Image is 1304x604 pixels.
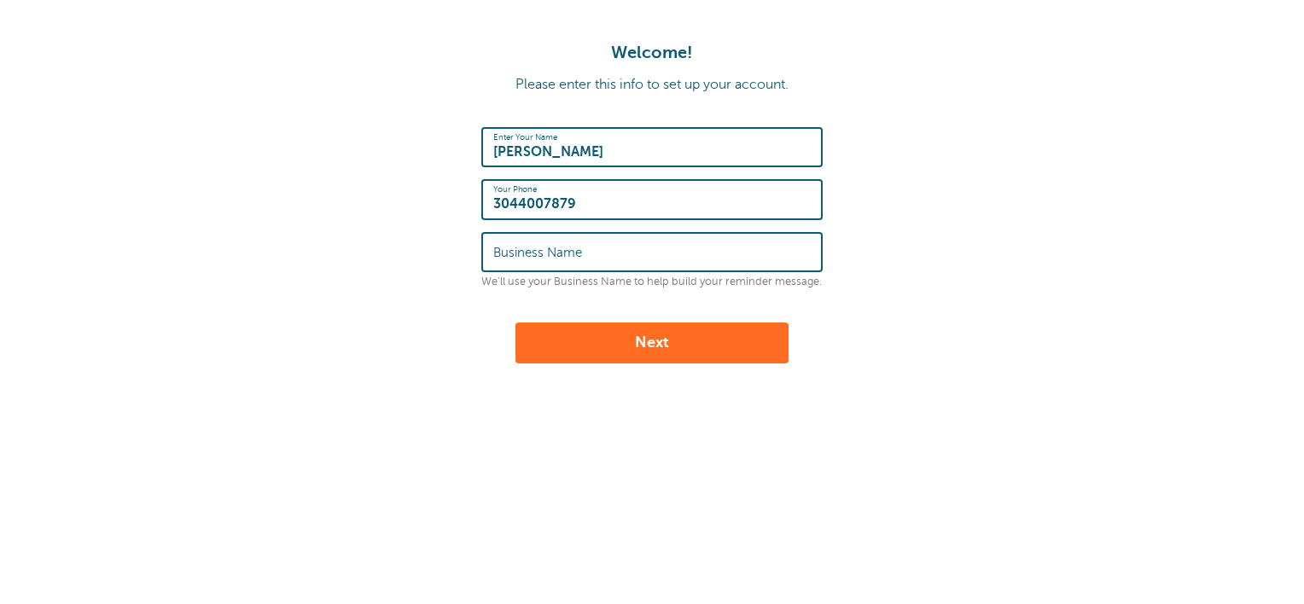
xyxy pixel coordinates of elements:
[17,77,1287,93] p: Please enter this info to set up your account.
[493,245,582,260] label: Business Name
[17,43,1287,63] h1: Welcome!
[493,184,537,195] label: Your Phone
[515,322,789,363] button: Next
[481,276,823,288] p: We'll use your Business Name to help build your reminder message.
[493,132,557,142] label: Enter Your Name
